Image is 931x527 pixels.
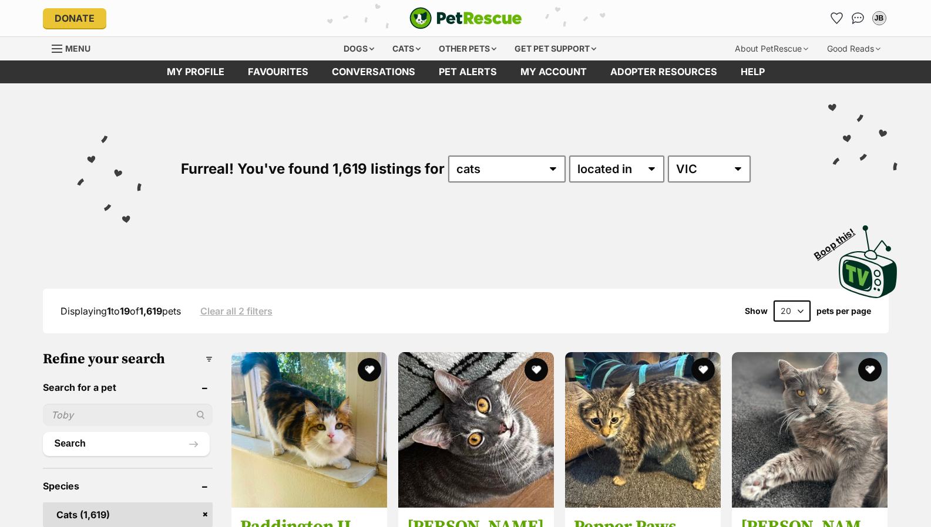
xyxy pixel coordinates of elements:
[139,305,162,317] strong: 1,619
[599,60,729,83] a: Adopter resources
[816,306,871,316] label: pets per page
[828,9,889,28] ul: Account quick links
[812,219,866,261] span: Boop this!
[384,37,429,60] div: Cats
[852,12,864,24] img: chat-41dd97257d64d25036548639549fe6c8038ab92f7586957e7f3b1b290dea8141.svg
[819,37,889,60] div: Good Reads
[431,37,505,60] div: Other pets
[849,9,868,28] a: Conversations
[839,225,898,298] img: PetRescue TV logo
[858,358,882,381] button: favourite
[509,60,599,83] a: My account
[427,60,509,83] a: Pet alerts
[43,382,213,393] header: Search for a pet
[839,215,898,300] a: Boop this!
[43,502,213,527] a: Cats (1,619)
[43,481,213,491] header: Species
[107,305,111,317] strong: 1
[745,306,768,316] span: Show
[727,37,816,60] div: About PetRescue
[732,352,888,508] img: Hilda 🌷 - Domestic Medium Hair (DMH) Cat
[870,9,889,28] button: My account
[43,351,213,367] h3: Refine your search
[43,404,213,426] input: Toby
[525,358,548,381] button: favourite
[61,305,181,317] span: Displaying to of pets
[65,43,90,53] span: Menu
[320,60,427,83] a: conversations
[236,60,320,83] a: Favourites
[52,37,99,58] a: Menu
[200,306,273,316] a: Clear all 2 filters
[335,37,382,60] div: Dogs
[43,432,210,455] button: Search
[691,358,715,381] button: favourite
[181,160,445,177] span: Furreal! You've found 1,619 listings for
[358,358,381,381] button: favourite
[409,7,522,29] img: logo-cat-932fe2b9b8326f06289b0f2fb663e598f794de774fb13d1741a6617ecf9a85b4.svg
[873,12,885,24] div: JB
[398,352,554,508] img: Sally - Domestic Short Hair (DSH) Cat
[828,9,846,28] a: Favourites
[409,7,522,29] a: PetRescue
[43,8,106,28] a: Donate
[506,37,604,60] div: Get pet support
[565,352,721,508] img: Pepper Paws - Domestic Medium Hair (DMH) Cat
[120,305,130,317] strong: 19
[729,60,777,83] a: Help
[155,60,236,83] a: My profile
[231,352,387,508] img: Paddington II - Domestic Short Hair (DSH) Cat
